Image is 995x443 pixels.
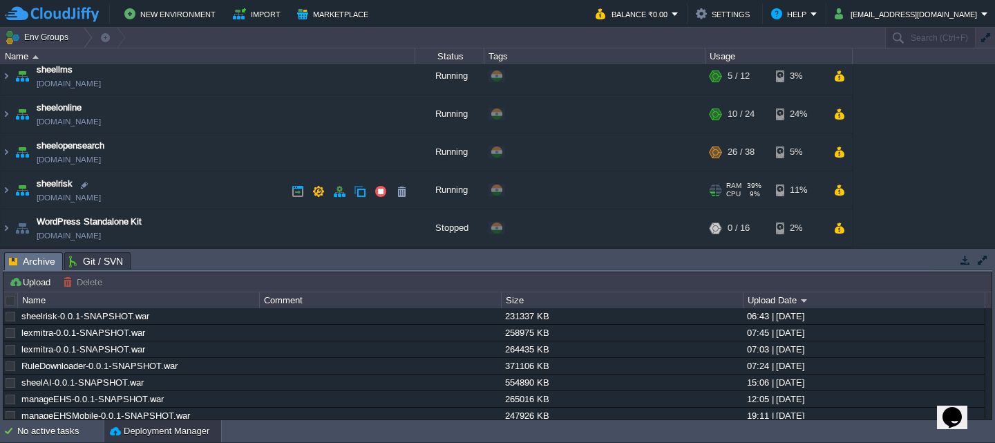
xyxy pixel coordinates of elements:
div: Status [416,48,484,64]
div: 5% [776,133,821,171]
div: Tags [485,48,705,64]
div: 258975 KB [502,325,742,341]
button: Marketplace [297,6,372,22]
div: 15:06 | [DATE] [743,375,984,390]
a: lexmitra-0.0.1-SNAPSHOT.war [21,344,145,355]
a: sheelAI-0.0.1-SNAPSHOT.war [21,377,144,388]
span: RAM [726,182,741,190]
img: AMDAwAAAACH5BAEAAAAALAAAAAABAAEAAAICRAEAOw== [1,209,12,247]
div: 07:03 | [DATE] [743,341,984,357]
img: AMDAwAAAACH5BAEAAAAALAAAAAABAAEAAAICRAEAOw== [32,55,39,59]
a: sheelrisk [37,177,73,191]
div: Running [415,95,484,133]
img: AMDAwAAAACH5BAEAAAAALAAAAAABAAEAAAICRAEAOw== [1,57,12,95]
a: manageEHSMobile-0.0.1-SNAPSHOT.war [21,411,190,421]
a: [DOMAIN_NAME] [37,115,101,129]
button: Upload [9,276,55,288]
div: 554890 KB [502,375,742,390]
div: Running [415,171,484,209]
button: Deployment Manager [110,424,209,438]
button: Import [233,6,285,22]
button: New Environment [124,6,220,22]
div: No active tasks [17,420,104,442]
a: RuleDownloader-0.0.1-SNAPSHOT.war [21,361,178,371]
a: [DOMAIN_NAME] [37,77,101,91]
div: 247926 KB [502,408,742,424]
a: lexmitra-0.0.1-SNAPSHOT.war [21,328,145,338]
div: 26 / 38 [728,133,755,171]
div: 3% [776,57,821,95]
button: Balance ₹0.00 [596,6,672,22]
a: sheelopensearch [37,139,104,153]
div: 371106 KB [502,358,742,374]
div: Name [1,48,415,64]
div: 11% [776,171,821,209]
span: Archive [9,253,55,270]
a: sheelonline [37,101,82,115]
div: 265016 KB [502,391,742,407]
a: [DOMAIN_NAME] [37,191,101,205]
div: Name [19,292,259,308]
div: 10 / 24 [728,95,755,133]
div: 0 / 16 [728,209,750,247]
img: AMDAwAAAACH5BAEAAAAALAAAAAABAAEAAAICRAEAOw== [12,95,32,133]
a: [DOMAIN_NAME] [37,229,101,243]
div: 2% [776,209,821,247]
img: AMDAwAAAACH5BAEAAAAALAAAAAABAAEAAAICRAEAOw== [12,133,32,171]
button: Help [771,6,811,22]
img: AMDAwAAAACH5BAEAAAAALAAAAAABAAEAAAICRAEAOw== [1,133,12,171]
div: Stopped [415,209,484,247]
div: Usage [706,48,852,64]
div: 24% [776,95,821,133]
img: CloudJiffy [5,6,99,23]
div: 07:45 | [DATE] [743,325,984,341]
span: 9% [746,190,760,198]
img: AMDAwAAAACH5BAEAAAAALAAAAAABAAEAAAICRAEAOw== [12,57,32,95]
button: Settings [696,6,754,22]
img: AMDAwAAAACH5BAEAAAAALAAAAAABAAEAAAICRAEAOw== [1,95,12,133]
div: 264435 KB [502,341,742,357]
button: Delete [63,276,106,288]
span: 39% [747,182,761,190]
div: 07:24 | [DATE] [743,358,984,374]
a: sheelrisk-0.0.1-SNAPSHOT.war [21,311,149,321]
div: 5 / 12 [728,57,750,95]
a: manageEHS-0.0.1-SNAPSHOT.war [21,394,164,404]
img: AMDAwAAAACH5BAEAAAAALAAAAAABAAEAAAICRAEAOw== [12,209,32,247]
div: 19:11 | [DATE] [743,408,984,424]
a: sheellms [37,63,73,77]
button: Env Groups [5,28,73,47]
button: [EMAIL_ADDRESS][DOMAIN_NAME] [835,6,981,22]
img: AMDAwAAAACH5BAEAAAAALAAAAAABAAEAAAICRAEAOw== [1,171,12,209]
iframe: chat widget [937,388,981,429]
a: WordPress Standalone Kit [37,215,142,229]
div: 12:05 | [DATE] [743,391,984,407]
div: Size [502,292,743,308]
div: Comment [260,292,501,308]
span: [DOMAIN_NAME] [37,153,101,167]
div: Running [415,57,484,95]
div: 06:43 | [DATE] [743,308,984,324]
img: AMDAwAAAACH5BAEAAAAALAAAAAABAAEAAAICRAEAOw== [12,171,32,209]
div: Running [415,133,484,171]
span: CPU [726,190,741,198]
span: Git / SVN [69,253,123,270]
div: Upload Date [744,292,985,308]
div: 231337 KB [502,308,742,324]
